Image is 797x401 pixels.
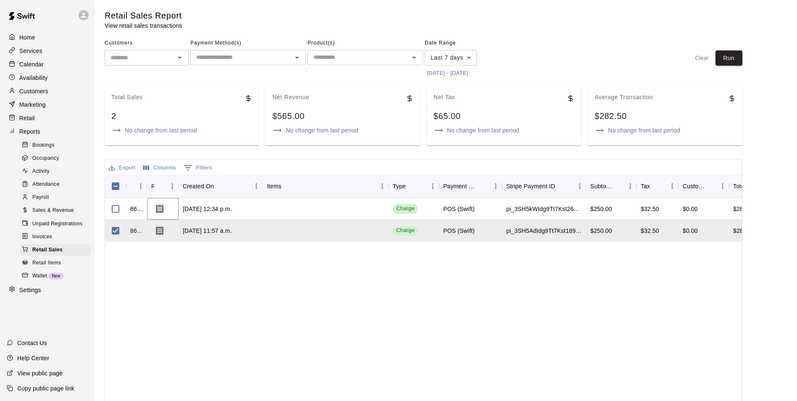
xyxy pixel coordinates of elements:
div: Stripe Payment ID [502,174,586,198]
div: $250.00 [590,205,612,213]
div: Receipt [151,174,154,198]
div: $282.50 [733,227,755,235]
p: Help Center [17,354,49,362]
button: Clear [689,50,715,66]
div: $250.00 [590,227,612,235]
p: Net Revenue [272,93,309,102]
button: Download Receipt [151,200,168,217]
button: Sort [406,180,418,192]
button: [DATE] - [DATE] [425,67,471,80]
p: Home [19,33,35,42]
button: Open [408,52,420,63]
button: Sort [281,180,293,192]
span: Customers [105,37,189,50]
a: Attendance [20,178,95,191]
div: $32.50 [641,205,659,213]
button: Sort [650,180,662,192]
a: Invoices [20,230,95,243]
div: Home [7,31,88,44]
div: Tax [637,174,679,198]
button: Menu [134,180,147,193]
span: Bookings [32,141,55,150]
div: Retail Sales [20,244,91,256]
div: pi_3SH5AdIdg9Tt7Kst189vifT2 [506,227,582,235]
a: Sales & Revenue [20,204,95,217]
button: Download Receipt [151,222,168,239]
span: New [48,274,63,278]
button: Sort [214,180,226,192]
div: Stripe Payment ID [506,174,555,198]
div: Calendar [7,58,88,71]
span: Payment Method(s) [190,37,306,50]
div: Payroll [20,192,91,203]
div: Payment Option [443,174,478,198]
a: Occupancy [20,152,95,165]
div: pi_3SH5kWIdg9Tt7Kst26H695MW [506,205,582,213]
div: Tax [641,174,650,198]
a: Retail Items [20,256,95,269]
button: Run [715,50,742,66]
p: Availability [19,74,48,82]
div: Invoices [20,231,91,243]
span: Retail Sales [32,246,63,254]
div: 867839 [130,227,143,235]
p: Marketing [19,100,46,109]
span: Wallet [32,272,47,280]
div: Reports [7,125,88,138]
span: Product(s) [308,37,423,50]
div: POS (Swift) [443,205,475,213]
div: 867930 [130,205,143,213]
div: $282.50 [594,111,735,122]
p: Settings [19,286,41,294]
div: Created On [183,174,214,198]
a: Payroll [20,191,95,204]
p: No change from last period [125,126,197,135]
div: Activity [20,166,91,177]
button: Menu [250,180,263,193]
div: Availability [7,71,88,84]
div: Subtotal [590,174,612,198]
button: Menu [666,180,679,193]
button: Menu [426,180,439,193]
div: Unpaid Registrations [20,218,91,230]
div: Services [7,45,88,57]
p: Customers [19,87,48,95]
p: Contact Us [17,339,47,347]
div: Payment Option [439,174,502,198]
div: $565.00 [272,111,413,122]
a: Bookings [20,139,95,152]
div: Oct 11, 2025, 11:57 a.m. [183,227,232,235]
button: Menu [624,180,637,193]
div: Oct 11, 2025, 12:34 p.m. [183,205,232,213]
p: View retail sales transactions [105,21,182,30]
div: $0.00 [683,227,698,235]
p: Net Tax [434,93,455,102]
div: $0.00 [683,205,698,213]
p: Copy public page link [17,384,74,393]
div: Attendance [20,179,91,190]
button: Menu [489,180,502,193]
a: Retail [7,112,88,124]
a: Activity [20,165,95,178]
h5: Retail Sales Report [105,10,182,21]
div: Occupancy [20,153,91,164]
span: Payroll [32,193,49,202]
div: 2 [111,111,252,122]
div: Items [263,174,389,198]
p: Calendar [19,60,44,69]
button: Sort [154,180,166,192]
button: Export [107,161,138,174]
span: Unpaid Registrations [32,220,82,228]
div: Charge [396,205,415,213]
div: $32.50 [641,227,659,235]
p: Reports [19,127,40,136]
div: $282.50 [733,205,755,213]
p: Average Transaction [594,93,653,102]
a: Unpaid Registrations [20,217,95,230]
div: Subtotal [586,174,637,198]
div: Receipt [147,174,179,198]
span: Attendance [32,180,60,189]
div: Last 7 days [425,50,477,66]
div: Type [389,174,439,198]
div: Items [267,174,281,198]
